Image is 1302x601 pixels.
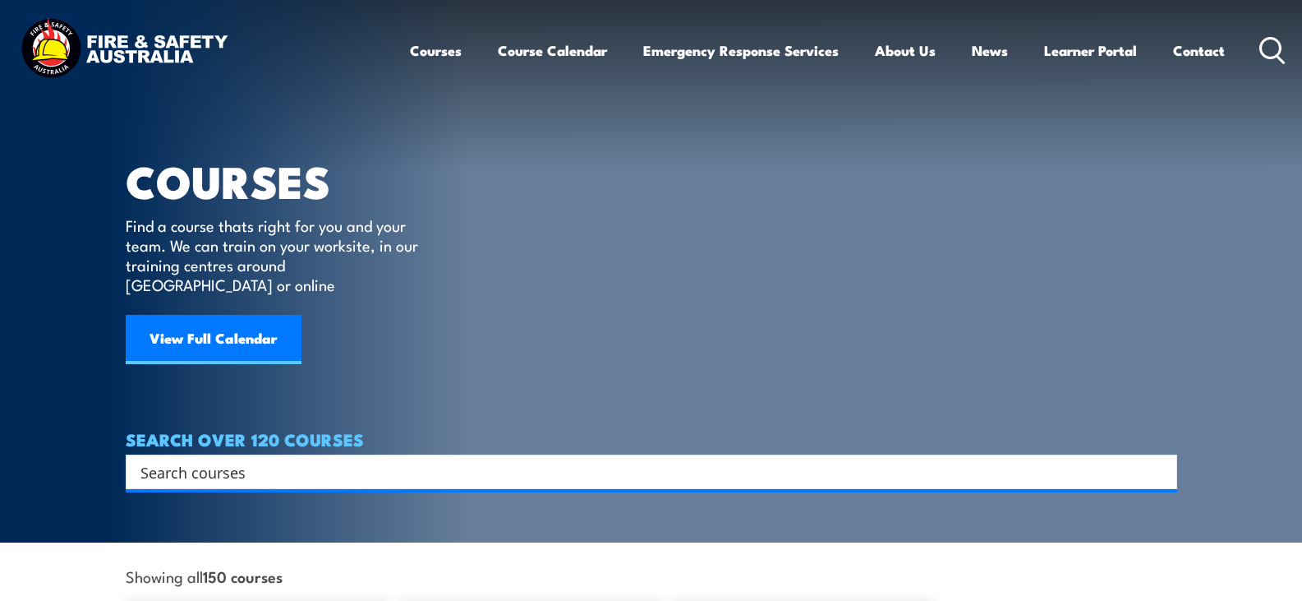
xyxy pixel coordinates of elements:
h1: COURSES [126,161,442,200]
a: View Full Calendar [126,315,301,364]
strong: 150 courses [203,565,283,587]
span: Showing all [126,567,283,585]
a: Contact [1173,29,1225,72]
button: Search magnifier button [1148,460,1171,483]
a: Learner Portal [1044,29,1137,72]
input: Search input [140,460,1141,484]
a: Emergency Response Services [643,29,839,72]
a: Course Calendar [498,29,607,72]
p: Find a course thats right for you and your team. We can train on your worksite, in our training c... [126,215,426,294]
a: Courses [410,29,462,72]
a: About Us [875,29,936,72]
h4: SEARCH OVER 120 COURSES [126,430,1177,448]
a: News [972,29,1008,72]
form: Search form [144,460,1144,483]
